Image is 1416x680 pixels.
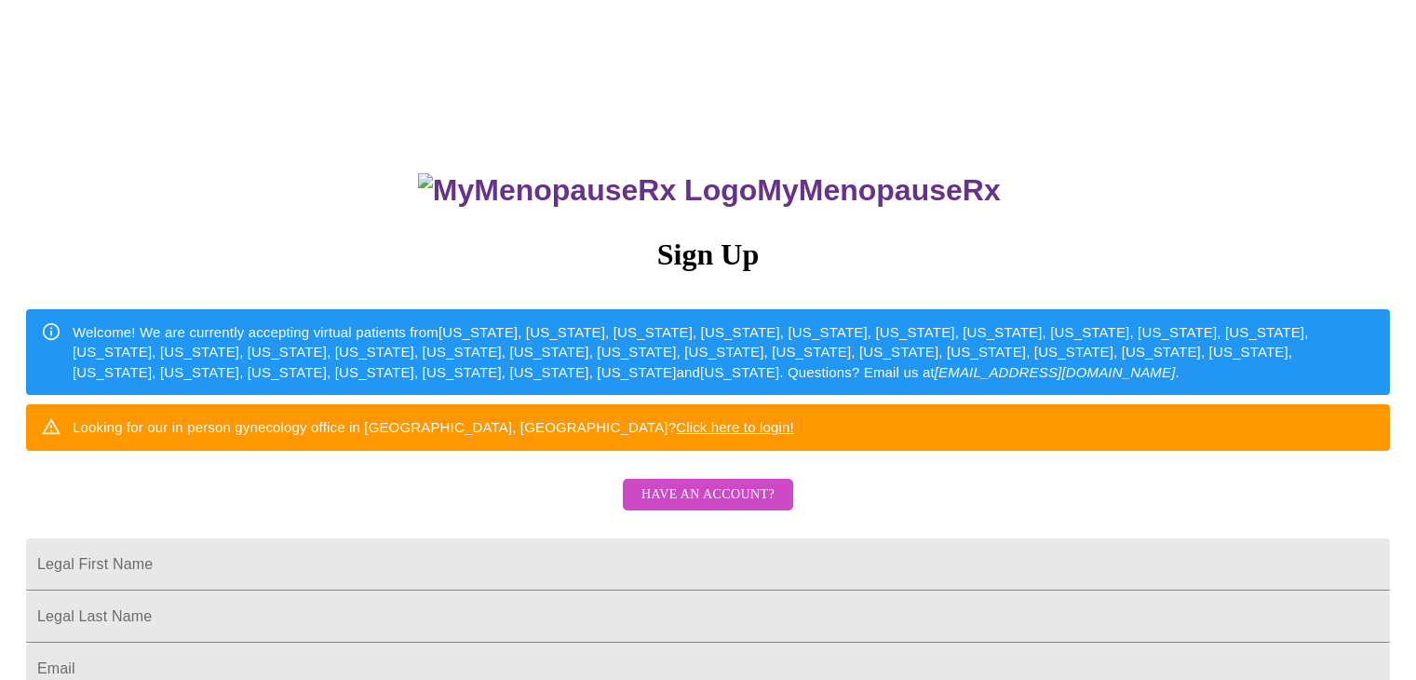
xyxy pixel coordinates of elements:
em: [EMAIL_ADDRESS][DOMAIN_NAME] [935,364,1176,380]
div: Welcome! We are currently accepting virtual patients from [US_STATE], [US_STATE], [US_STATE], [US... [73,315,1375,389]
span: Have an account? [641,483,775,507]
div: Looking for our in person gynecology office in [GEOGRAPHIC_DATA], [GEOGRAPHIC_DATA]? [73,410,794,444]
h3: MyMenopauseRx [29,173,1391,208]
button: Have an account? [623,479,793,511]
a: Have an account? [618,499,798,515]
h3: Sign Up [26,238,1390,272]
a: Click here to login! [676,419,794,435]
img: MyMenopauseRx Logo [418,173,757,208]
